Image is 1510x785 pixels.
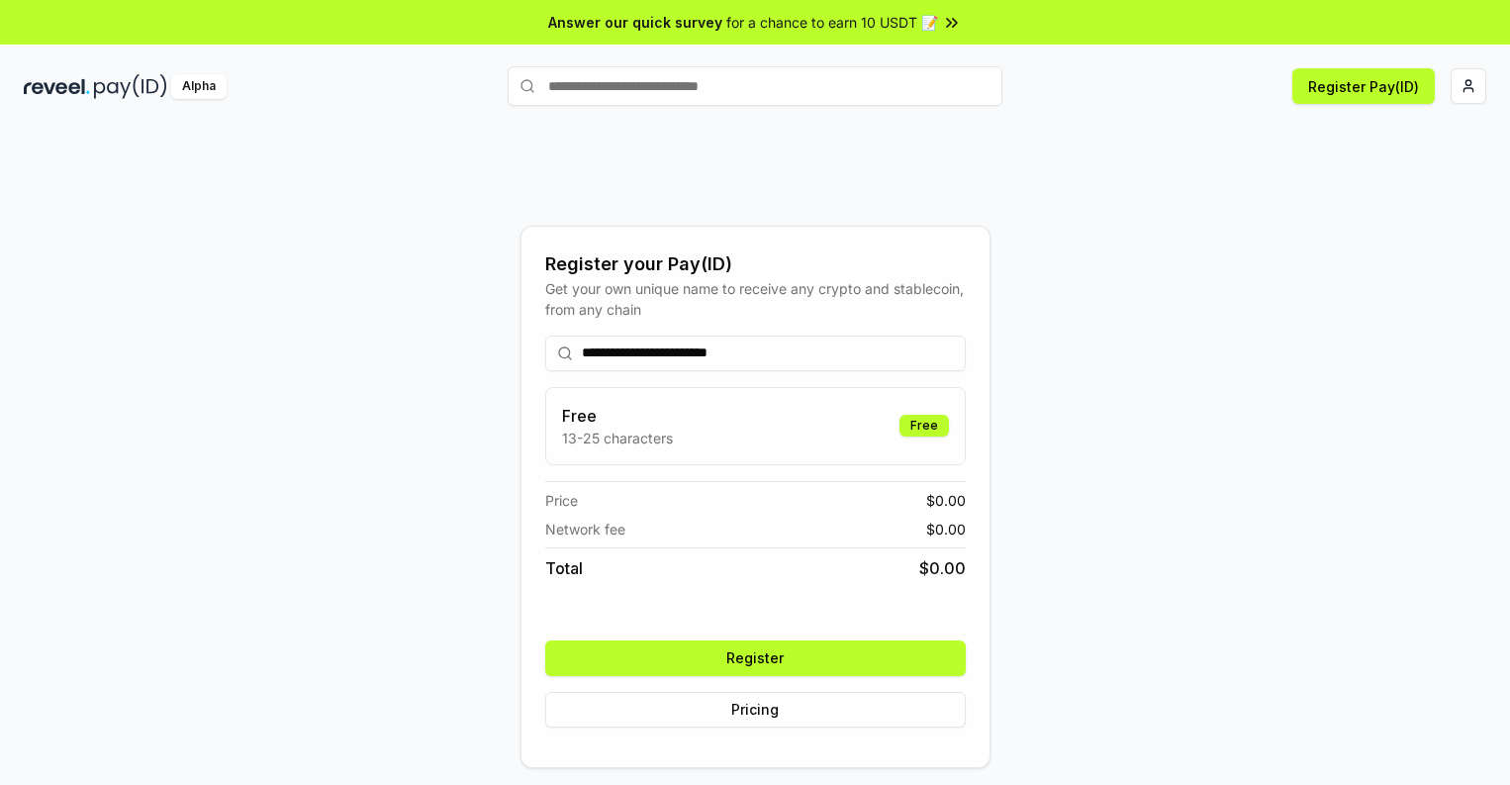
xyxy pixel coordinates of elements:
[562,404,673,428] h3: Free
[545,490,578,511] span: Price
[726,12,938,33] span: for a chance to earn 10 USDT 📝
[545,278,966,320] div: Get your own unique name to receive any crypto and stablecoin, from any chain
[545,640,966,676] button: Register
[548,12,722,33] span: Answer our quick survey
[545,692,966,728] button: Pricing
[926,519,966,540] span: $ 0.00
[1292,68,1435,104] button: Register Pay(ID)
[94,74,167,99] img: pay_id
[24,74,90,99] img: reveel_dark
[545,250,966,278] div: Register your Pay(ID)
[171,74,227,99] div: Alpha
[899,415,949,437] div: Free
[919,556,966,580] span: $ 0.00
[562,428,673,448] p: 13-25 characters
[545,519,625,540] span: Network fee
[926,490,966,511] span: $ 0.00
[545,556,583,580] span: Total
